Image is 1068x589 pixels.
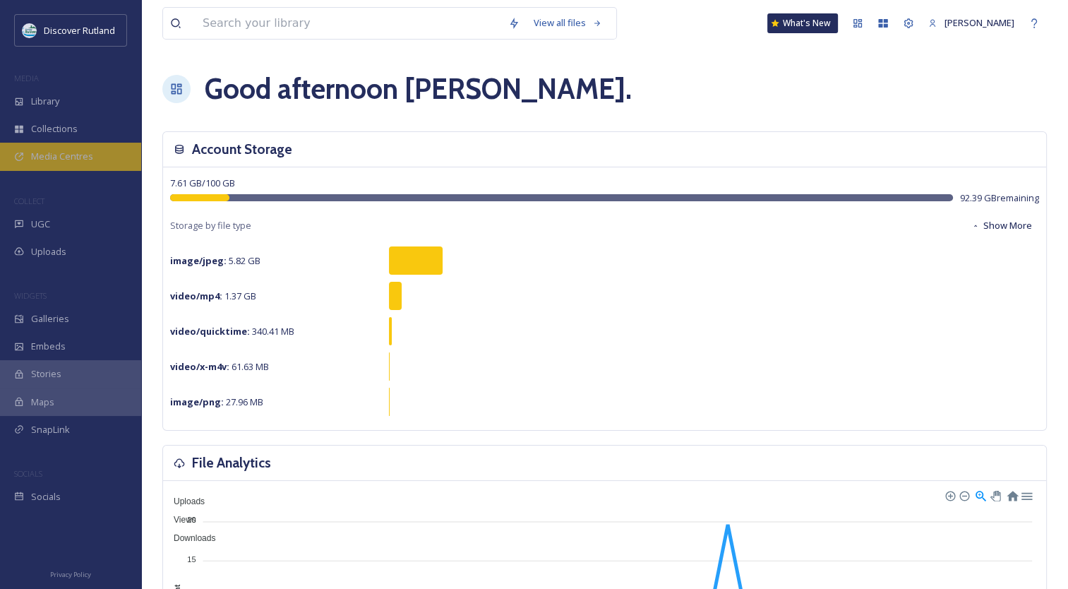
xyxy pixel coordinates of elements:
[31,95,59,108] span: Library
[14,196,44,206] span: COLLECT
[23,23,37,37] img: DiscoverRutlandlog37F0B7.png
[921,9,1021,37] a: [PERSON_NAME]
[187,516,196,524] tspan: 20
[990,491,999,499] div: Panning
[31,122,78,136] span: Collections
[170,254,227,267] strong: image/jpeg :
[163,496,205,506] span: Uploads
[767,13,838,33] a: What's New
[170,325,294,338] span: 340.41 MB
[44,24,115,37] span: Discover Rutland
[974,489,986,501] div: Selection Zoom
[50,570,91,579] span: Privacy Policy
[944,16,1014,29] span: [PERSON_NAME]
[170,395,263,408] span: 27.96 MB
[14,73,39,83] span: MEDIA
[170,177,235,189] span: 7.61 GB / 100 GB
[31,367,61,381] span: Stories
[205,68,632,110] h1: Good afternoon [PERSON_NAME] .
[31,245,66,258] span: Uploads
[1020,489,1032,501] div: Menu
[14,468,42,479] span: SOCIALS
[170,254,260,267] span: 5.82 GB
[964,212,1039,239] button: Show More
[14,290,47,301] span: WIDGETS
[944,490,954,500] div: Zoom In
[163,515,196,525] span: Views
[170,290,222,302] strong: video/mp4 :
[960,191,1039,205] span: 92.39 GB remaining
[170,325,250,338] strong: video/quicktime :
[170,219,251,232] span: Storage by file type
[170,360,269,373] span: 61.63 MB
[31,218,50,231] span: UGC
[527,9,609,37] a: View all files
[192,139,292,160] h3: Account Storage
[31,490,61,504] span: Socials
[31,395,54,409] span: Maps
[170,395,224,408] strong: image/png :
[170,290,256,302] span: 1.37 GB
[31,340,66,353] span: Embeds
[31,423,70,436] span: SnapLink
[163,533,215,543] span: Downloads
[50,565,91,582] a: Privacy Policy
[187,555,196,564] tspan: 15
[31,312,69,326] span: Galleries
[959,490,968,500] div: Zoom Out
[196,8,501,39] input: Search your library
[192,453,271,473] h3: File Analytics
[1006,489,1018,501] div: Reset Zoom
[31,150,93,163] span: Media Centres
[170,360,229,373] strong: video/x-m4v :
